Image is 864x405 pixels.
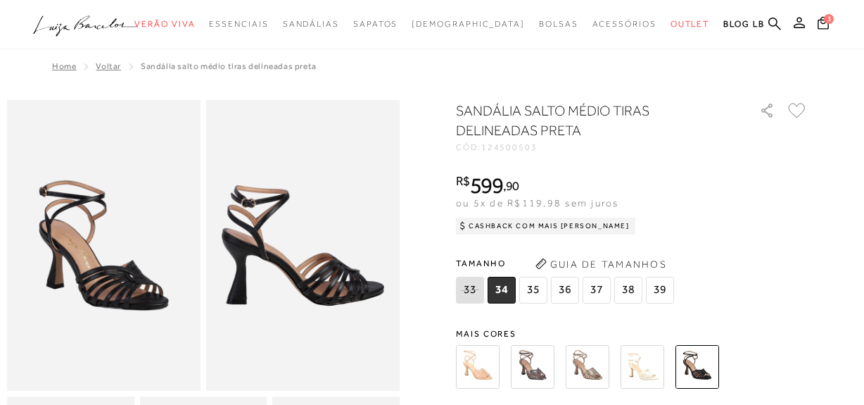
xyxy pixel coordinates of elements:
a: categoryNavScreenReaderText [539,11,578,37]
span: Sapatos [353,19,398,29]
img: SANDÁLIA SALTO MÉDIO TIRAS DELINEADAS CHUMBO [511,345,554,389]
button: Guia de Tamanhos [531,253,671,275]
span: Tamanho [456,253,678,274]
span: 33 [456,277,484,304]
span: 34 [488,277,516,304]
span: ou 5x de R$119,98 sem juros [456,197,618,208]
a: BLOG LB [723,11,764,37]
img: SANDÁLIA SALTO MÉDIO TIRAS DELINEADAS OFF WHITE [621,345,664,389]
div: CÓD: [456,143,737,151]
span: 599 [470,173,503,198]
a: categoryNavScreenReaderText [353,11,398,37]
a: categoryNavScreenReaderText [209,11,268,37]
span: [DEMOGRAPHIC_DATA] [412,19,525,29]
a: categoryNavScreenReaderText [283,11,339,37]
span: 38 [614,277,642,304]
a: Voltar [96,61,121,71]
span: 124500503 [481,142,538,152]
i: , [503,180,519,192]
h1: SANDÁLIA SALTO MÉDIO TIRAS DELINEADAS PRETA [456,101,720,140]
span: 39 [646,277,674,304]
span: 3 [824,14,834,24]
img: SANDÁLIA SALTO MÉDIO TIRAS DELINEADAS BLUSH [456,345,500,389]
span: Sandálias [283,19,339,29]
span: Essenciais [209,19,268,29]
img: SANDÁLIA SALTO MÉDIO TIRAS DELINEADAS PRETA [675,345,719,389]
button: 3 [813,15,833,35]
span: Bolsas [539,19,578,29]
img: image [206,100,400,391]
img: image [7,100,201,391]
a: categoryNavScreenReaderText [134,11,195,37]
span: 90 [506,178,519,193]
span: BLOG LB [723,19,764,29]
span: Acessórios [592,19,656,29]
a: categoryNavScreenReaderText [671,11,710,37]
a: categoryNavScreenReaderText [592,11,656,37]
span: Verão Viva [134,19,195,29]
img: SANDÁLIA SALTO MÉDIO TIRAS DELINEADAS DOURADA [566,345,609,389]
i: R$ [456,175,470,187]
a: Home [52,61,76,71]
div: Cashback com Mais [PERSON_NAME] [456,218,635,235]
span: Outlet [671,19,710,29]
span: 37 [583,277,611,304]
span: SANDÁLIA SALTO MÉDIO TIRAS DELINEADAS PRETA [141,61,317,71]
span: 36 [551,277,579,304]
a: noSubCategoriesText [412,11,525,37]
span: Mais cores [456,330,808,338]
span: 35 [519,277,547,304]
